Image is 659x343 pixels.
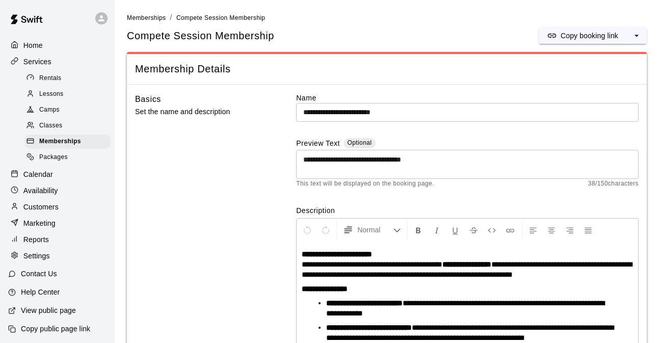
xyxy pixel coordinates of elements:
div: Packages [24,150,111,165]
span: This text will be displayed on the booking page. [296,179,434,189]
p: View public page [21,305,76,315]
a: Packages [24,150,115,166]
button: Format Underline [446,221,464,239]
a: Customers [8,199,107,215]
a: Classes [24,118,115,134]
button: Justify Align [579,221,597,239]
a: Memberships [24,134,115,150]
div: Rentals [24,71,111,86]
p: Calendar [23,169,53,179]
button: Insert Code [483,221,500,239]
span: Classes [39,121,62,131]
span: Lessons [39,89,64,99]
div: Lessons [24,87,111,101]
span: Memberships [127,14,166,21]
div: Camps [24,103,111,117]
button: Insert Link [502,221,519,239]
button: Left Align [524,221,542,239]
span: Compete Session Membership [127,29,274,43]
p: Customers [23,202,59,212]
a: Availability [8,183,107,198]
p: Reports [23,234,49,245]
p: Services [23,57,51,67]
p: Marketing [23,218,56,228]
button: Formatting Options [339,221,405,239]
a: Settings [8,248,107,263]
button: Right Align [561,221,578,239]
span: Memberships [39,137,81,147]
button: select merge strategy [626,28,647,44]
a: Calendar [8,167,107,182]
h6: Basics [135,93,161,106]
a: Marketing [8,216,107,231]
button: Format Italics [428,221,445,239]
span: Optional [348,139,372,146]
span: Normal [357,225,393,235]
span: Camps [39,105,60,115]
div: Classes [24,119,111,133]
p: Contact Us [21,269,57,279]
a: Lessons [24,86,115,102]
a: Reports [8,232,107,247]
button: Copy booking link [539,28,626,44]
p: Settings [23,251,50,261]
div: split button [539,28,647,44]
p: Help Center [21,287,60,297]
button: Format Bold [410,221,427,239]
span: Rentals [39,73,62,84]
span: Membership Details [135,62,639,76]
p: Home [23,40,43,50]
a: Home [8,38,107,53]
p: Availability [23,186,58,196]
span: Packages [39,152,68,163]
a: Memberships [127,13,166,21]
a: Services [8,54,107,69]
label: Name [296,93,639,103]
a: Camps [24,102,115,118]
button: Redo [317,221,334,239]
p: Set the name and description [135,105,266,118]
p: Copy public page link [21,324,90,334]
li: / [170,12,172,23]
span: Compete Session Membership [176,14,265,21]
p: Copy booking link [561,31,618,41]
nav: breadcrumb [127,12,647,23]
label: Description [296,205,639,216]
span: 38 / 150 characters [588,179,639,189]
a: Rentals [24,70,115,86]
label: Preview Text [296,138,340,150]
button: Center Align [543,221,560,239]
button: Undo [299,221,316,239]
div: Memberships [24,135,111,149]
button: Format Strikethrough [465,221,482,239]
